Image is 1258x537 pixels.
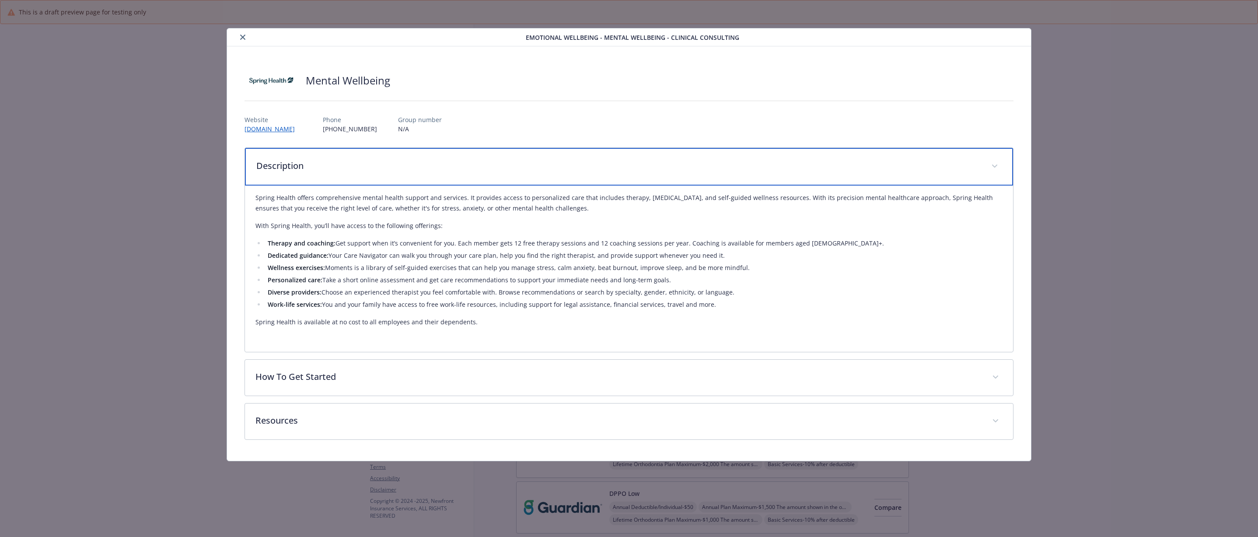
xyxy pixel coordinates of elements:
li: Get support when itʼs convenient for you. Each member gets 12 free therapy sessions and 12 coachi... [265,238,1003,249]
strong: Work-life services: [268,300,322,309]
p: Phone [323,115,377,124]
p: Description [256,159,981,172]
p: Spring Health offers comprehensive mental health support and services. It provides access to pers... [255,193,1003,214]
span: Emotional Wellbeing - Mental Wellbeing - Clinical Consulting [526,33,739,42]
a: [DOMAIN_NAME] [245,125,302,133]
p: Group number [398,115,442,124]
p: With Spring Health, you’ll have access to the following offerings: [255,221,1003,231]
div: Resources [245,404,1013,439]
div: details for plan Emotional Wellbeing - Mental Wellbeing - Clinical Consulting [126,28,1132,461]
strong: Personalized care: [268,276,322,284]
button: close [238,32,248,42]
strong: Dedicated guidance: [268,251,328,260]
p: N/A [398,124,442,133]
li: Moments is a library of self-guided exercises that can help you manage stress, calm anxiety, beat... [265,263,1003,273]
strong: Diverse providers: [268,288,321,296]
div: How To Get Started [245,360,1013,396]
li: Choose an experienced therapist you feel comfortable with. Browse recommendations or search by sp... [265,287,1003,298]
h2: Mental Wellbeing [306,73,390,88]
strong: Therapy and coaching: [268,239,335,247]
div: Description [245,186,1013,352]
li: Take a short online assessment and get care recommendations to support your immediate needs and l... [265,275,1003,285]
p: How To Get Started [255,370,982,383]
p: Website [245,115,302,124]
p: [PHONE_NUMBER] [323,124,377,133]
p: Spring Health is available at no cost to all employees and their dependents. [255,317,1003,327]
div: Description [245,148,1013,186]
img: Spring Health [245,67,297,94]
li: Your Care Navigator can walk you through your care plan, help you find the right therapist, and p... [265,250,1003,261]
li: You and your family have access to free work-life resources, including support for legal assistan... [265,299,1003,310]
strong: Wellness exercises: [268,263,325,272]
p: Resources [255,414,982,427]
